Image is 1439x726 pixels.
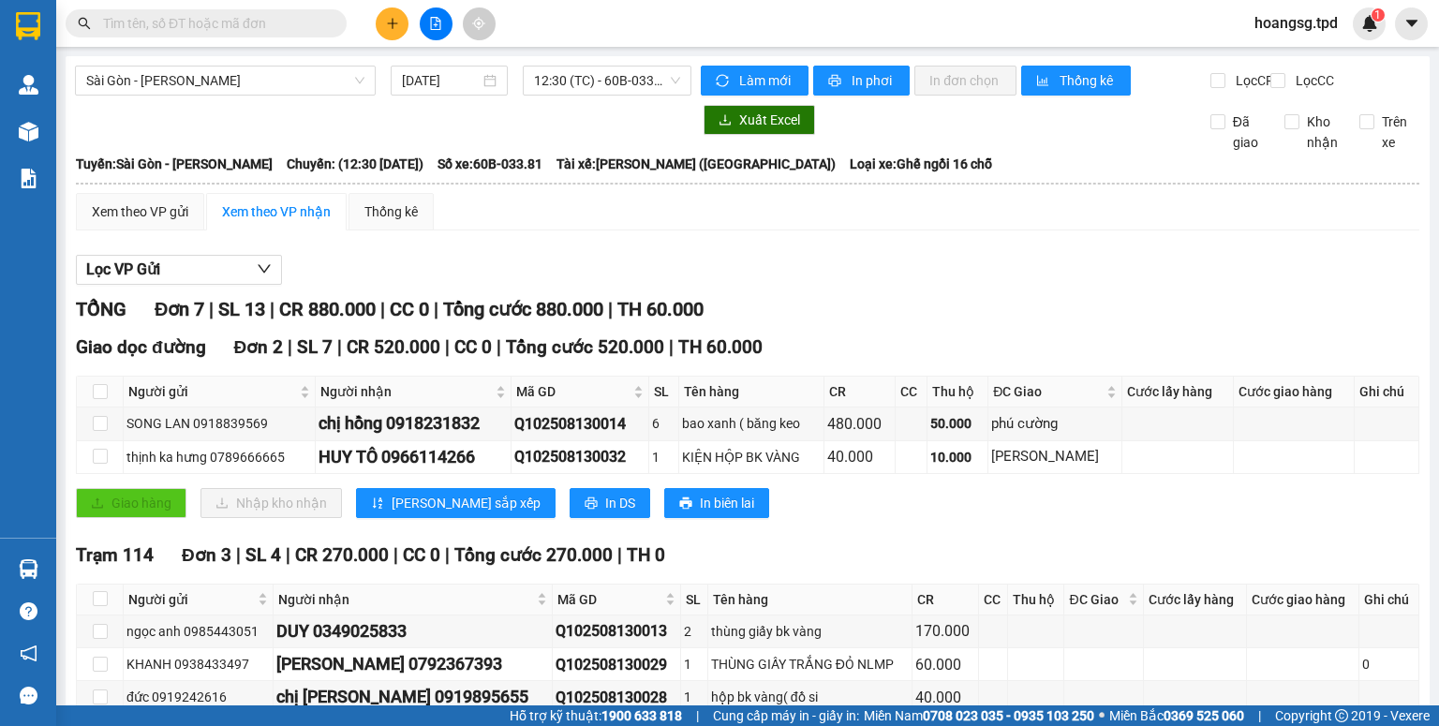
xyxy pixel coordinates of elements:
[585,496,598,511] span: printer
[103,13,324,34] input: Tìm tên, số ĐT hoặc mã đơn
[711,654,910,674] div: THÙNG GIẤY TRẮNG ĐỎ NLMP
[684,621,705,642] div: 2
[234,336,284,358] span: Đơn 2
[19,559,38,579] img: warehouse-icon
[19,75,38,95] img: warehouse-icon
[711,687,910,707] div: hộp bk vàng( đồ si
[287,154,423,174] span: Chuyến: (12:30 [DATE])
[402,70,479,91] input: 13/08/2025
[556,619,676,643] div: Q102508130013
[1234,377,1356,407] th: Cước giao hàng
[182,544,231,566] span: Đơn 3
[930,447,985,467] div: 10.000
[601,708,682,723] strong: 1900 633 818
[696,705,699,726] span: |
[364,201,418,222] div: Thống kê
[991,446,1118,468] div: [PERSON_NAME]
[1359,585,1419,615] th: Ghi chú
[445,544,450,566] span: |
[512,441,649,474] td: Q102508130032
[200,488,342,518] button: downloadNhập kho nhận
[1036,74,1052,89] span: bar-chart
[669,336,674,358] span: |
[915,619,974,643] div: 170.000
[20,602,37,620] span: question-circle
[682,447,821,467] div: KIỆN HỘP BK VÀNG
[608,298,613,320] span: |
[393,544,398,566] span: |
[1362,654,1416,674] div: 0
[1355,377,1419,407] th: Ghi chú
[288,336,292,358] span: |
[371,496,384,511] span: sort-ascending
[276,684,549,710] div: chị [PERSON_NAME] 0919895655
[850,154,992,174] span: Loại xe: Ghế ngồi 16 chỗ
[276,618,549,645] div: DUY 0349025833
[438,154,542,174] span: Số xe: 60B-033.81
[923,708,1094,723] strong: 0708 023 035 - 0935 103 250
[1164,708,1244,723] strong: 0369 525 060
[739,70,794,91] span: Làm mới
[1374,8,1381,22] span: 1
[1299,111,1345,153] span: Kho nhận
[278,589,533,610] span: Người nhận
[739,110,800,130] span: Xuất Excel
[86,67,364,95] span: Sài Gòn - Phương Lâm
[257,261,272,276] span: down
[390,298,429,320] span: CC 0
[1374,111,1420,153] span: Trên xe
[245,544,281,566] span: SL 4
[1403,15,1420,32] span: caret-down
[605,493,635,513] span: In DS
[534,67,681,95] span: 12:30 (TC) - 60B-033.81
[556,154,836,174] span: Tài xế: [PERSON_NAME] ([GEOGRAPHIC_DATA])
[617,544,622,566] span: |
[445,336,450,358] span: |
[679,496,692,511] span: printer
[1228,70,1277,91] span: Lọc CR
[570,488,650,518] button: printerIn DS
[403,544,440,566] span: CC 0
[297,336,333,358] span: SL 7
[276,651,549,677] div: [PERSON_NAME] 0792367393
[1021,66,1131,96] button: bar-chartThống kê
[337,336,342,358] span: |
[222,201,331,222] div: Xem theo VP nhận
[1258,705,1261,726] span: |
[376,7,408,40] button: plus
[1247,585,1359,615] th: Cước giao hàng
[76,488,186,518] button: uploadGiao hàng
[1288,70,1337,91] span: Lọc CC
[1109,705,1244,726] span: Miền Bắc
[76,298,126,320] span: TỔNG
[76,544,154,566] span: Trạm 114
[700,493,754,513] span: In biên lai
[514,445,645,468] div: Q102508130032
[420,7,452,40] button: file-add
[930,413,985,434] div: 50.000
[678,336,763,358] span: TH 60.000
[1069,589,1123,610] span: ĐC Giao
[912,585,978,615] th: CR
[76,255,282,285] button: Lọc VP Gửi
[993,381,1102,402] span: ĐC Giao
[516,381,630,402] span: Mã GD
[679,377,824,407] th: Tên hàng
[1122,377,1234,407] th: Cước lấy hàng
[454,336,492,358] span: CC 0
[896,377,927,407] th: CC
[1144,585,1247,615] th: Cước lấy hàng
[92,201,188,222] div: Xem theo VP gửi
[1060,70,1116,91] span: Thống kê
[295,544,389,566] span: CR 270.000
[719,113,732,128] span: download
[684,654,705,674] div: 1
[454,544,613,566] span: Tổng cước 270.000
[1008,585,1065,615] th: Thu hộ
[915,686,974,709] div: 40.000
[472,17,485,30] span: aim
[713,705,859,726] span: Cung cấp máy in - giấy in:
[1361,15,1378,32] img: icon-new-feature
[553,615,680,648] td: Q102508130013
[813,66,910,96] button: printerIn phơi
